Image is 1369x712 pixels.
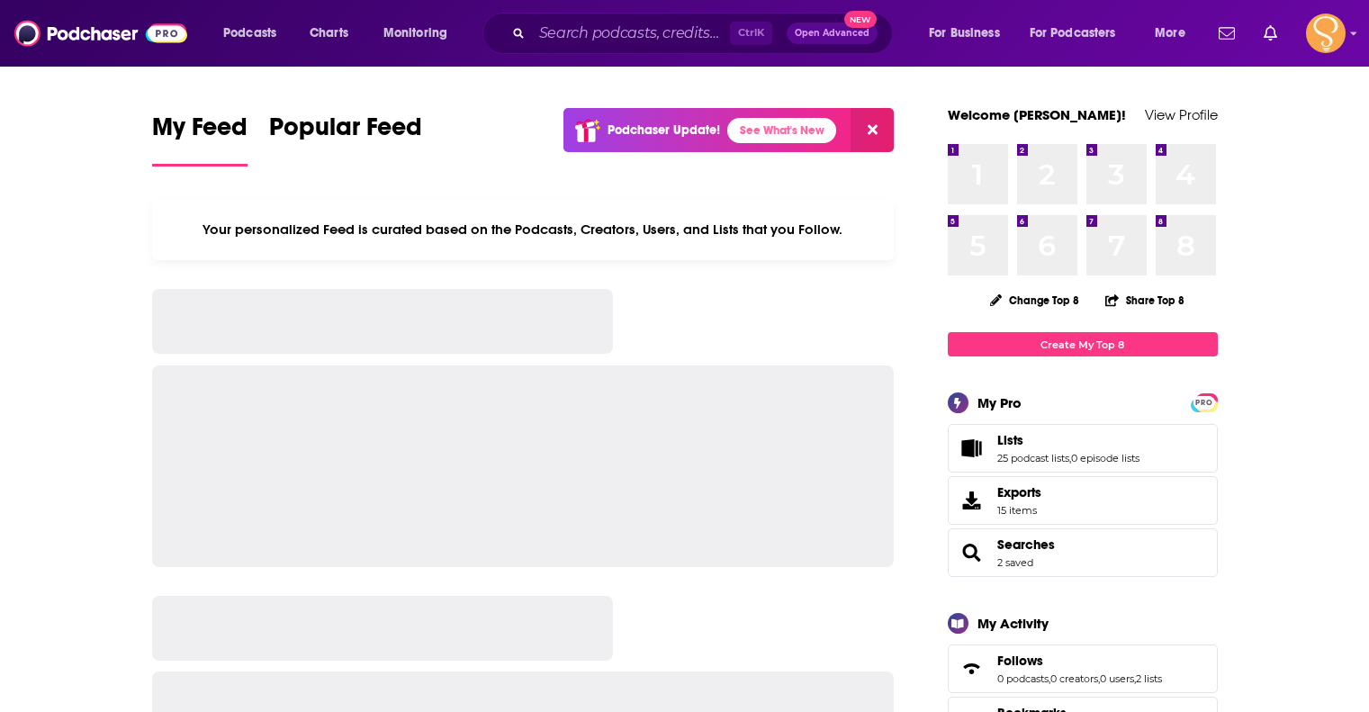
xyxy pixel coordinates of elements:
[1136,672,1162,685] a: 2 lists
[1306,14,1346,53] img: User Profile
[500,13,910,54] div: Search podcasts, credits, & more...
[608,122,720,138] p: Podchaser Update!
[997,672,1049,685] a: 0 podcasts
[1155,21,1185,46] span: More
[1071,452,1139,464] a: 0 episode lists
[1049,672,1050,685] span: ,
[1104,283,1185,318] button: Share Top 8
[948,528,1218,577] span: Searches
[916,19,1022,48] button: open menu
[997,484,1041,500] span: Exports
[979,289,1091,311] button: Change Top 8
[152,112,248,167] a: My Feed
[1306,14,1346,53] span: Logged in as RebeccaAtkinson
[1069,452,1071,464] span: ,
[383,21,447,46] span: Monitoring
[298,19,359,48] a: Charts
[1256,18,1284,49] a: Show notifications dropdown
[997,452,1069,464] a: 25 podcast lists
[997,653,1043,669] span: Follows
[948,644,1218,693] span: Follows
[787,23,878,44] button: Open AdvancedNew
[1050,672,1098,685] a: 0 creators
[954,656,990,681] a: Follows
[1134,672,1136,685] span: ,
[1211,18,1242,49] a: Show notifications dropdown
[1193,395,1215,409] a: PRO
[371,19,471,48] button: open menu
[954,540,990,565] a: Searches
[997,432,1139,448] a: Lists
[948,106,1126,123] a: Welcome [PERSON_NAME]!
[997,653,1162,669] a: Follows
[730,22,772,45] span: Ctrl K
[954,436,990,461] a: Lists
[152,199,895,260] div: Your personalized Feed is curated based on the Podcasts, Creators, Users, and Lists that you Follow.
[997,556,1033,569] a: 2 saved
[727,118,836,143] a: See What's New
[14,16,187,50] img: Podchaser - Follow, Share and Rate Podcasts
[269,112,422,153] span: Popular Feed
[948,424,1218,473] span: Lists
[1306,14,1346,53] button: Show profile menu
[1030,21,1116,46] span: For Podcasters
[223,21,276,46] span: Podcasts
[211,19,300,48] button: open menu
[1142,19,1208,48] button: open menu
[929,21,1000,46] span: For Business
[844,11,877,28] span: New
[152,112,248,153] span: My Feed
[948,332,1218,356] a: Create My Top 8
[997,504,1041,517] span: 15 items
[948,476,1218,525] a: Exports
[795,29,869,38] span: Open Advanced
[269,112,422,167] a: Popular Feed
[1018,19,1142,48] button: open menu
[310,21,348,46] span: Charts
[1098,672,1100,685] span: ,
[977,615,1049,632] div: My Activity
[997,536,1055,553] a: Searches
[532,19,730,48] input: Search podcasts, credits, & more...
[977,394,1022,411] div: My Pro
[1145,106,1218,123] a: View Profile
[1100,672,1134,685] a: 0 users
[997,432,1023,448] span: Lists
[954,488,990,513] span: Exports
[1193,396,1215,410] span: PRO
